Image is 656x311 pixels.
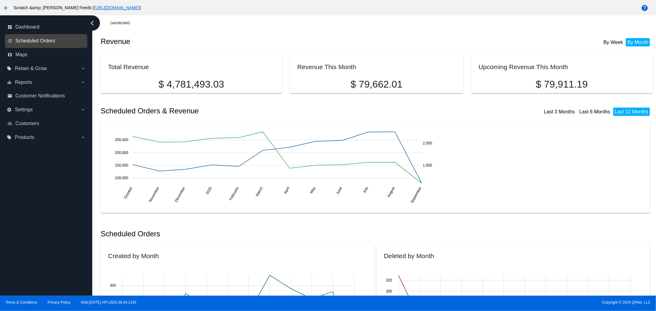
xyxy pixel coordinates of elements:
a: Last 12 Months [615,109,648,114]
text: June [336,186,343,195]
span: Maps [15,52,27,57]
a: Terms & Conditions [5,300,37,305]
text: July [362,186,369,194]
span: Dashboard [15,24,39,30]
text: 250,000 [115,138,129,142]
i: equalizer [7,80,12,85]
a: Web:[DATE] API:2025.09.04.1242 [81,300,137,305]
h2: Scheduled Orders & Revenue [101,107,376,115]
span: Customer Notifications [15,93,65,99]
i: arrow_drop_down [81,66,85,71]
text: 1,500 [423,163,432,167]
text: November [148,186,160,203]
i: map [7,52,12,57]
i: people_outline [7,121,12,126]
text: 100,000 [115,176,129,180]
li: By Week [602,38,625,46]
i: arrow_drop_down [81,135,85,140]
i: local_offer [7,66,12,71]
p: $ 4,781,493.03 [108,79,274,90]
i: arrow_drop_down [81,107,85,112]
a: Last 3 Months [544,109,575,114]
text: 200,000 [115,150,129,155]
i: email [7,93,12,98]
span: Scheduled Orders [15,38,55,44]
a: people_outline Customers [7,119,85,128]
text: 320 [386,278,392,282]
text: 2025 [205,186,213,195]
h2: Revenue [101,37,376,46]
i: update [7,38,12,43]
i: chevron_left [87,18,97,28]
p: $ 79,911.19 [479,79,645,90]
text: March [255,186,264,197]
text: May [309,186,316,194]
span: Products [15,135,34,140]
text: August [386,186,396,198]
span: Reports [15,80,32,85]
span: Scratch &amp; [PERSON_NAME] Feeds ( ) [14,5,141,10]
text: April [283,186,291,195]
a: Privacy Policy [48,300,71,305]
mat-icon: arrow_back [2,4,10,12]
i: settings [7,107,12,112]
i: local_offer [7,135,12,140]
a: [URL][DOMAIN_NAME] [94,5,140,10]
h2: Total Revenue [108,63,149,70]
a: update Scheduled Orders [7,36,85,46]
text: 300 [110,284,116,288]
text: September [410,186,423,204]
a: email Customer Notifications [7,91,85,101]
h2: Revenue This Month [297,63,356,70]
a: dashboard Dashboard [7,22,85,32]
mat-icon: help [641,4,648,12]
text: October [123,186,133,199]
li: By Month [626,38,650,46]
h2: Scheduled Orders [101,230,376,238]
i: dashboard [7,25,12,30]
i: arrow_drop_down [81,80,85,85]
text: 2,000 [423,141,432,145]
text: 300 [386,289,392,293]
text: 150,000 [115,163,129,167]
span: Retain & Grow [15,66,47,71]
a: Dashboard [110,18,135,28]
h2: Created by Month [108,252,159,259]
p: $ 79,662.01 [297,79,456,90]
h2: Deleted by Month [384,252,434,259]
span: Settings [15,107,33,112]
text: December [174,186,186,203]
span: Customers [15,121,39,126]
text: February [229,186,240,201]
a: Last 6 Months [579,109,610,114]
span: Copyright © 2024 QPilot, LLC [333,300,651,305]
h2: Upcoming Revenue This Month [479,63,568,70]
a: map Maps [7,50,85,60]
